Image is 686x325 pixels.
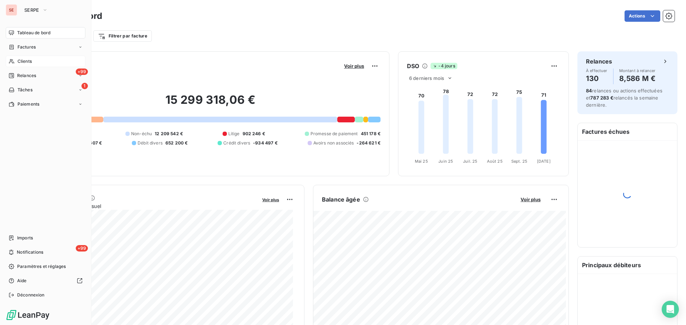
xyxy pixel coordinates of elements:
span: Promesse de paiement [310,131,358,137]
span: À effectuer [586,68,607,73]
span: Débit divers [138,140,163,146]
a: Aide [6,275,85,286]
span: 787 283 € [590,95,613,101]
img: Logo LeanPay [6,309,50,321]
span: Voir plus [521,197,541,202]
button: Voir plus [260,196,281,203]
h2: 15 299 318,06 € [40,93,381,114]
tspan: [DATE] [537,159,551,164]
span: Voir plus [262,197,279,202]
span: Factures [18,44,36,50]
span: Non-échu [131,131,152,137]
span: Avoirs non associés [313,140,354,146]
span: 451 178 € [361,131,381,137]
span: Paiements [18,101,39,107]
tspan: Août 25 [487,159,503,164]
span: Paramètres et réglages [17,263,66,270]
h4: 8,586 M € [619,73,656,84]
span: Montant à relancer [619,68,656,73]
span: Imports [17,235,33,241]
h6: Relances [586,57,612,66]
span: 84 [586,88,592,93]
span: 1 [81,83,88,89]
div: Open Intercom Messenger [662,301,679,318]
span: 652 200 € [165,140,188,146]
span: -4 jours [431,63,457,69]
button: Actions [625,10,660,22]
h6: Factures échues [578,123,677,140]
h6: Principaux débiteurs [578,257,677,274]
span: +99 [76,68,88,75]
button: Voir plus [518,196,543,203]
tspan: Sept. 25 [511,159,527,164]
span: Crédit divers [223,140,250,146]
span: SERPE [24,7,39,13]
tspan: Juil. 25 [463,159,477,164]
span: Relances [17,72,36,79]
span: relances ou actions effectuées et relancés la semaine dernière. [586,88,662,108]
span: 902 246 € [243,131,265,137]
span: Chiffre d'affaires mensuel [40,202,257,210]
span: Déconnexion [17,292,45,298]
span: Aide [17,278,27,284]
h6: Balance âgée [322,195,360,204]
h6: DSO [407,62,419,70]
tspan: Juin 25 [438,159,453,164]
span: 6 derniers mois [409,75,444,81]
span: Notifications [17,249,43,255]
span: -264 621 € [357,140,381,146]
span: Tâches [18,87,33,93]
tspan: Mai 25 [415,159,428,164]
span: +99 [76,245,88,252]
button: Filtrer par facture [93,30,152,42]
span: Tableau de bord [17,30,50,36]
span: Clients [18,58,32,65]
h4: 130 [586,73,607,84]
span: -934 497 € [253,140,278,146]
div: SE [6,4,17,16]
button: Voir plus [342,63,366,69]
span: 12 209 542 € [155,131,183,137]
span: Voir plus [344,63,364,69]
span: Litige [228,131,240,137]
